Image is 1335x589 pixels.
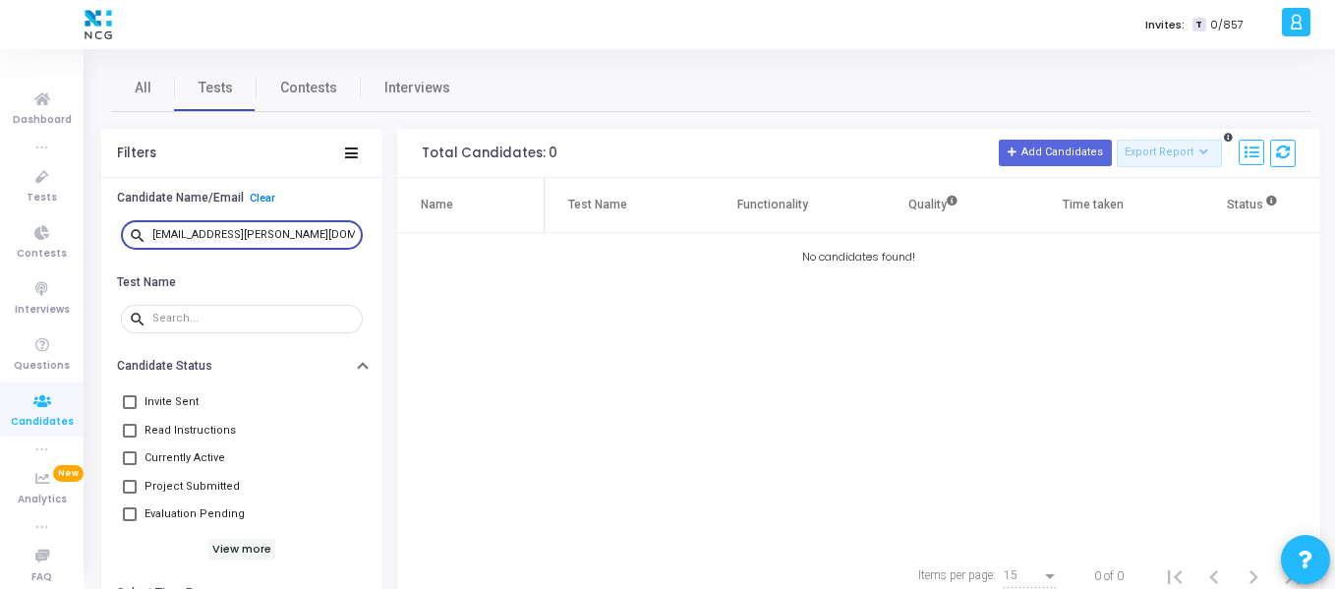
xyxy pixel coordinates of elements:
button: Export Report [1117,140,1222,167]
span: T [1192,18,1205,32]
span: Project Submitted [145,475,240,499]
span: Evaluation Pending [145,502,245,526]
span: Currently Active [145,446,225,470]
mat-icon: search [129,226,152,244]
span: All [135,78,151,98]
span: FAQ [31,569,52,586]
span: Tests [199,78,233,98]
label: Invites: [1145,17,1185,33]
span: Invite Sent [145,390,199,414]
span: Contests [280,78,337,98]
mat-icon: search [129,310,152,327]
span: Analytics [18,492,67,508]
h6: Test Name [117,275,176,290]
th: Test Name [545,178,692,233]
th: Status [1173,178,1333,233]
button: Add Candidates [999,140,1111,165]
span: Read Instructions [145,419,236,442]
input: Search... [152,229,355,241]
h6: View more [208,539,276,560]
a: Clear [250,192,275,205]
th: Quality [852,178,1013,233]
span: Interviews [15,302,70,319]
div: Filters [117,146,156,161]
div: Name [421,194,453,215]
button: Candidate Status [101,351,382,382]
div: Total Candidates: 0 [422,146,557,161]
button: Candidate Name/EmailClear [101,183,382,213]
span: 0/857 [1210,17,1244,33]
div: No candidates found! [397,249,1320,265]
div: Time taken [1063,194,1124,215]
span: 15 [1004,568,1017,582]
span: Interviews [384,78,450,98]
h6: Candidate Name/Email [117,191,244,206]
h6: Candidate Status [117,359,212,374]
button: Test Name [101,266,382,297]
span: New [53,465,84,482]
span: Questions [14,358,70,375]
div: 0 of 0 [1094,567,1124,585]
th: Functionality [692,178,852,233]
input: Search... [152,313,355,324]
span: Candidates [11,414,74,431]
span: Contests [17,246,67,263]
img: logo [80,5,117,44]
div: Items per page: [918,566,996,584]
mat-select: Items per page: [1004,569,1059,583]
span: Dashboard [13,112,72,129]
span: Tests [27,190,57,206]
